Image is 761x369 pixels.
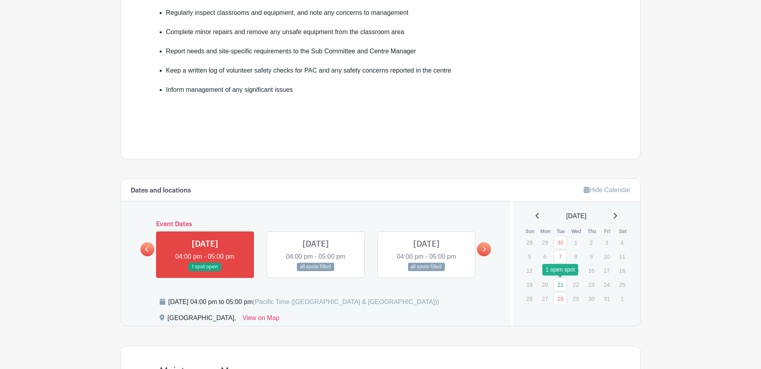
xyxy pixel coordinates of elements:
p: 30 [584,292,598,305]
p: 6 [538,250,552,263]
p: 28 [523,236,536,249]
li: Complete minor repairs and remove any unsafe equipment from the classroom area [166,27,602,47]
span: [DATE] [566,211,586,221]
p: 3 [600,236,613,249]
a: 28 [554,292,567,305]
div: [GEOGRAPHIC_DATA], [168,313,236,326]
p: 29 [538,236,552,249]
p: 23 [584,278,598,291]
th: Thu [584,227,600,235]
p: 9 [584,250,598,263]
th: Wed [569,227,584,235]
span: (Pacific Time ([GEOGRAPHIC_DATA] & [GEOGRAPHIC_DATA])) [253,298,439,305]
p: 1 [615,292,629,305]
p: 10 [600,250,613,263]
h6: Dates and locations [131,187,191,195]
div: [DATE] 04:00 pm to 05:00 pm [168,297,439,307]
th: Fri [600,227,615,235]
p: 22 [569,278,582,291]
p: 8 [569,250,582,263]
p: 20 [538,278,552,291]
a: Hide Calendar [584,187,630,193]
li: Regularly inspect classrooms and equipment, and note any concerns to management [166,8,602,27]
p: 17 [600,264,613,277]
li: Inform management of any significant issues [166,85,602,104]
a: 21 [554,278,567,291]
th: Mon [538,227,554,235]
a: 30 [554,236,567,249]
p: 24 [600,278,613,291]
p: 1 [569,236,582,249]
h6: Event Dates [154,221,477,228]
a: View on Map [243,313,280,326]
li: Keep a written log of volunteer safety checks for PAC and any safety concerns reported in the centre [166,66,602,85]
p: 18 [615,264,629,277]
p: 26 [523,292,536,305]
a: 7 [554,250,567,263]
p: 4 [615,236,629,249]
p: 11 [615,250,629,263]
p: 13 [538,264,552,277]
p: 25 [615,278,629,291]
p: 27 [538,292,552,305]
th: Sun [522,227,538,235]
div: 1 open spot [542,264,578,276]
li: Report needs and site-specific requirements to the Sub Committee and Centre Manager [166,47,602,66]
th: Tue [553,227,569,235]
p: 19 [523,278,536,291]
p: 29 [569,292,582,305]
p: 31 [600,292,613,305]
p: 16 [584,264,598,277]
p: 5 [523,250,536,263]
p: 12 [523,264,536,277]
th: Sat [615,227,631,235]
p: 2 [584,236,598,249]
